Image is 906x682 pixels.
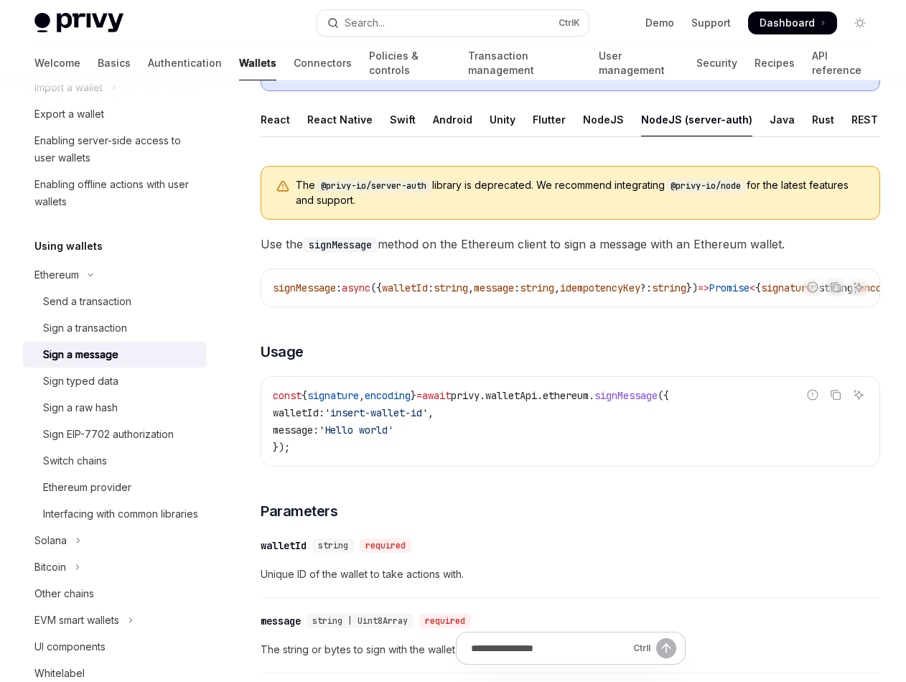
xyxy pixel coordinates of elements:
[434,281,468,294] span: string
[537,389,543,402] span: .
[273,281,336,294] span: signMessage
[312,615,408,627] span: string | Uint8Array
[34,266,79,284] div: Ethereum
[336,281,342,294] span: :
[748,11,837,34] a: Dashboard
[698,281,709,294] span: =>
[594,389,658,402] span: signMessage
[23,554,207,580] button: Toggle Bitcoin section
[696,46,737,80] a: Security
[560,281,640,294] span: idempotencyKey
[261,566,880,583] span: Unique ID of the wallet to take actions with.
[34,176,198,210] div: Enabling offline actions with user wallets
[480,389,485,402] span: .
[749,281,755,294] span: <
[23,607,207,633] button: Toggle EVM smart wallets section
[382,281,428,294] span: walletId
[43,452,107,470] div: Switch chains
[261,342,304,362] span: Usage
[471,632,627,664] input: Ask a question...
[261,538,307,553] div: walletId
[691,16,731,30] a: Support
[543,389,589,402] span: ethereum
[416,389,422,402] span: =
[849,11,872,34] button: Toggle dark mode
[296,178,865,207] span: The library is deprecated. We recommend integrating for the latest features and support.
[369,46,451,80] a: Policies & controls
[583,103,624,136] div: NodeJS
[656,638,676,658] button: Send message
[342,281,370,294] span: async
[451,389,480,402] span: privy
[34,585,94,602] div: Other chains
[490,103,515,136] div: Unity
[770,103,795,136] div: Java
[433,103,472,136] div: Android
[645,16,674,30] a: Demo
[23,395,207,421] a: Sign a raw hash
[43,293,131,310] div: Send a transaction
[803,278,822,296] button: Report incorrect code
[23,342,207,368] a: Sign a message
[273,424,319,436] span: message:
[318,540,348,551] span: string
[261,103,290,136] div: React
[273,406,324,419] span: walletId:
[554,281,560,294] span: ,
[307,389,359,402] span: signature
[665,179,747,193] code: @privy-io/node
[261,234,880,254] span: Use the method on the Ethereum client to sign a message with an Ethereum wallet.
[428,406,434,419] span: ,
[303,237,378,253] code: signMessage
[307,103,373,136] div: React Native
[23,289,207,314] a: Send a transaction
[148,46,222,80] a: Authentication
[315,179,432,193] code: @privy-io/server-auth
[812,103,834,136] div: Rust
[34,532,67,549] div: Solana
[422,389,451,402] span: await
[533,103,566,136] div: Flutter
[261,614,301,628] div: message
[485,389,537,402] span: walletApi
[23,528,207,553] button: Toggle Solana section
[599,46,679,80] a: User management
[360,538,411,553] div: required
[317,10,589,36] button: Open search
[559,17,580,29] span: Ctrl K
[43,373,118,390] div: Sign typed data
[365,389,411,402] span: encoding
[849,386,868,404] button: Ask AI
[390,103,416,136] div: Swift
[34,559,66,576] div: Bitcoin
[34,106,104,123] div: Export a wallet
[43,346,118,363] div: Sign a message
[641,103,752,136] div: NodeJS (server-auth)
[324,406,428,419] span: 'insert-wallet-id'
[98,46,131,80] a: Basics
[43,319,127,337] div: Sign a transaction
[428,281,434,294] span: :
[239,46,276,80] a: Wallets
[302,389,307,402] span: {
[34,238,103,255] h5: Using wallets
[851,103,897,136] div: REST API
[514,281,520,294] span: :
[34,132,198,167] div: Enabling server-side access to user wallets
[23,475,207,500] a: Ethereum provider
[23,262,207,288] button: Toggle Ethereum section
[23,128,207,171] a: Enabling server-side access to user wallets
[34,612,119,629] div: EVM smart wallets
[23,634,207,660] a: UI components
[43,426,174,443] div: Sign EIP-7702 authorization
[273,389,302,402] span: const
[761,281,813,294] span: signature
[43,505,198,523] div: Interfacing with common libraries
[294,46,352,80] a: Connectors
[34,46,80,80] a: Welcome
[709,281,749,294] span: Promise
[411,389,416,402] span: }
[34,638,106,655] div: UI components
[23,448,207,474] a: Switch chains
[345,14,385,32] div: Search...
